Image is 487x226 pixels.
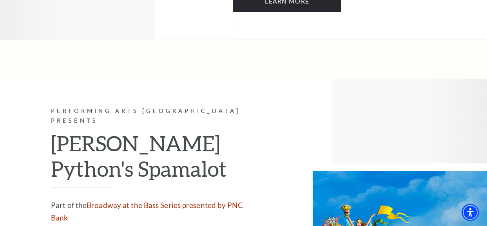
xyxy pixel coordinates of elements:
[462,204,479,221] div: Accessibility Menu
[51,131,254,188] h2: [PERSON_NAME] Python's Spamalot
[51,199,254,224] p: Part of the
[51,106,254,126] p: Performing Arts [GEOGRAPHIC_DATA] Presents
[51,201,243,222] a: Broadway at the Bass Series presented by PNC Bank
